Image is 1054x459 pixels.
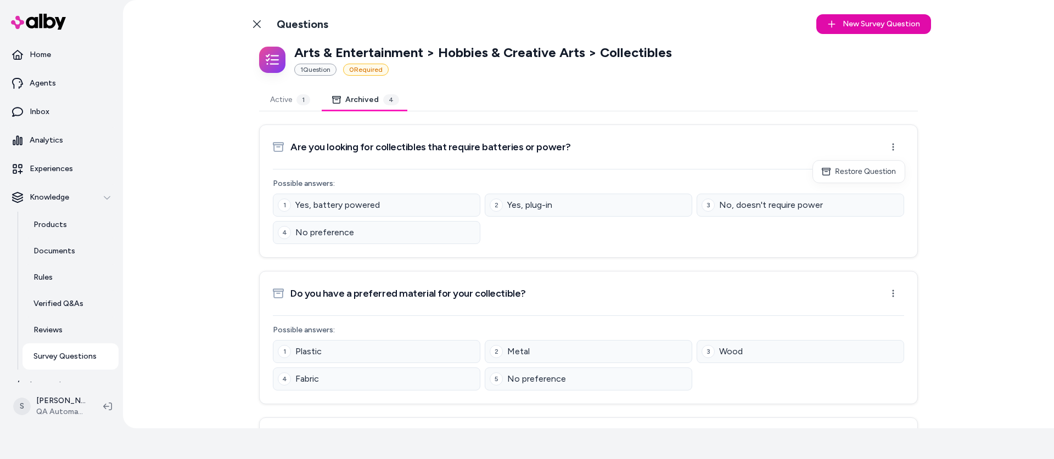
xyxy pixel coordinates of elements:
[277,18,328,31] h1: Questions
[296,94,310,105] div: 1
[13,398,31,415] span: S
[490,372,503,386] div: 5
[290,139,571,155] h3: Are you looking for collectibles that require batteries or power?
[30,106,49,117] p: Inbox
[702,345,715,358] div: 3
[33,272,53,283] p: Rules
[33,325,63,336] p: Reviews
[383,94,399,105] div: 4
[295,372,319,386] span: Fabric
[507,372,566,386] span: No preference
[30,192,69,203] p: Knowledge
[33,298,83,309] p: Verified Q&As
[36,395,86,406] p: [PERSON_NAME]
[278,199,291,212] div: 1
[290,286,526,301] h3: Do you have a preferred material for your collectible?
[36,406,86,417] span: QA Automation 1
[295,226,354,239] span: No preference
[295,345,322,358] span: Plastic
[33,246,75,257] p: Documents
[321,89,410,111] button: Archived
[278,372,291,386] div: 4
[273,178,904,189] p: Possible answers:
[294,64,337,76] div: 1 Question
[33,351,97,362] p: Survey Questions
[30,78,56,89] p: Agents
[273,325,904,336] p: Possible answers:
[30,135,63,146] p: Analytics
[30,163,73,174] p: Experiences
[294,44,672,61] p: Arts & Entertainment > Hobbies & Creative Arts > Collectibles
[278,226,291,239] div: 4
[719,345,743,358] span: Wood
[843,19,920,30] span: New Survey Question
[490,199,503,212] div: 2
[259,89,321,111] button: Active
[719,199,823,212] span: No, doesn't require power
[33,219,67,230] p: Products
[11,14,66,30] img: alby Logo
[702,199,715,212] div: 3
[490,345,503,358] div: 2
[295,199,380,212] span: Yes, battery powered
[30,49,51,60] p: Home
[30,379,74,390] p: Integrations
[507,199,552,212] span: Yes, plug-in
[813,163,905,180] div: Restore Question
[278,345,291,358] div: 1
[343,64,389,76] div: 0 Required
[507,345,530,358] span: Metal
